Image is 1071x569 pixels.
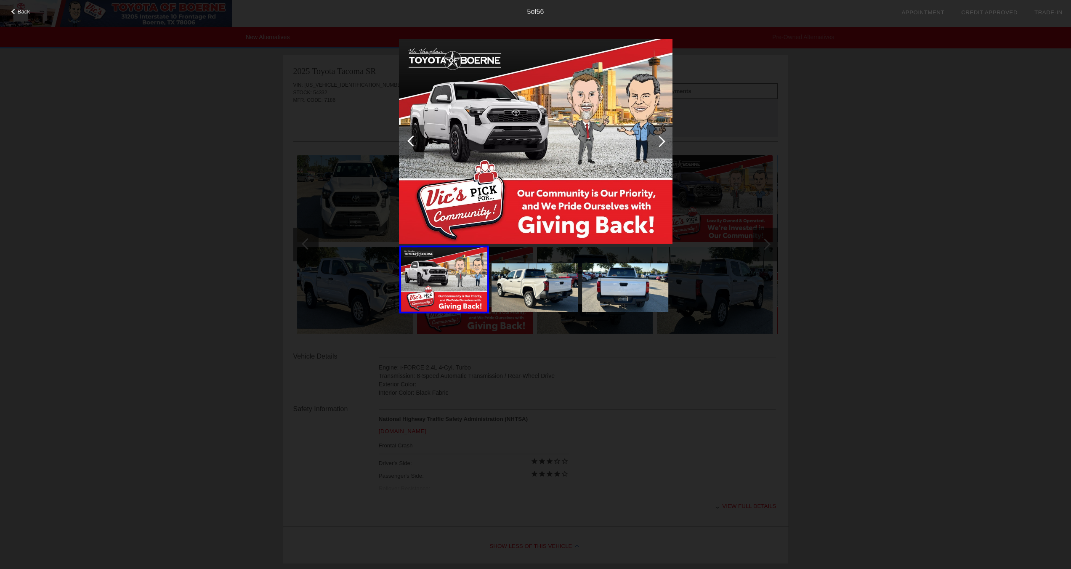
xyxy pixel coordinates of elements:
span: Back [18,8,30,15]
span: 56 [537,8,544,15]
a: Credit Approved [961,9,1018,16]
a: Trade-In [1034,9,1063,16]
img: 6.jpg [492,263,578,312]
a: Appointment [901,9,944,16]
img: 5.jpg [399,39,672,244]
span: 5 [527,8,531,15]
img: 7.jpg [582,263,668,312]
